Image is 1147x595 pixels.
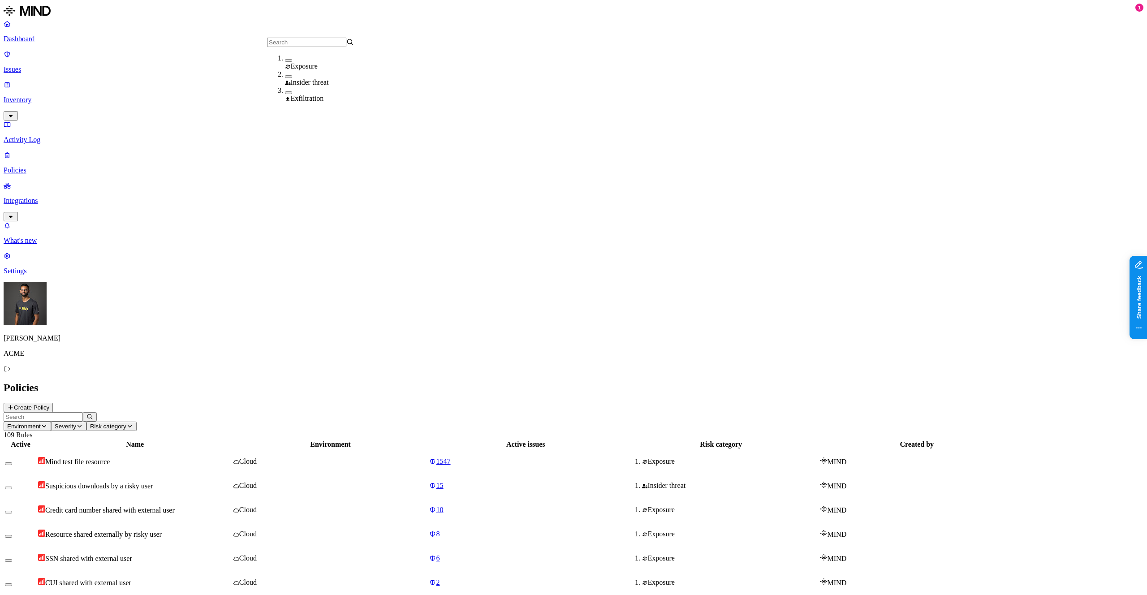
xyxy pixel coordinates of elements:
span: Cloud [239,530,257,538]
img: Amit Cohen [4,282,47,325]
img: severity-high.svg [38,505,45,513]
span: Cloud [239,578,257,586]
span: Cloud [239,554,257,562]
p: Inventory [4,96,1143,104]
span: Credit card number shared with external user [45,506,175,514]
div: Risk category [624,440,818,448]
a: Dashboard [4,20,1143,43]
img: mind-logo-icon.svg [820,481,828,488]
a: What's new [4,221,1143,245]
span: Severity [55,423,76,430]
img: mind-logo-icon.svg [820,505,828,513]
div: Exposure [642,506,818,514]
span: MIND [828,458,847,466]
div: Created by [820,440,1014,448]
img: mind-logo-icon.svg [820,554,828,561]
span: 6 [436,554,440,562]
span: Mind test file resource [45,458,110,466]
h2: Policies [4,382,1143,394]
div: Name [38,440,232,448]
a: Activity Log [4,121,1143,144]
span: 109 Rules [4,431,32,439]
span: Risk category [90,423,126,430]
p: Issues [4,65,1143,73]
div: Exfiltration [285,95,372,103]
span: 8 [436,530,440,538]
div: Exposure [642,554,818,562]
p: What's new [4,237,1143,245]
img: severity-high.svg [38,530,45,537]
span: Environment [7,423,41,430]
a: 15 [429,482,622,490]
img: severity-high.svg [38,481,45,488]
div: Insider threat [642,482,818,490]
a: Settings [4,252,1143,275]
span: 1547 [436,457,451,465]
span: 15 [436,482,444,489]
a: Issues [4,50,1143,73]
a: Policies [4,151,1143,174]
p: Settings [4,267,1143,275]
a: Integrations [4,181,1143,220]
div: Active [5,440,36,448]
span: 10 [436,506,444,513]
p: Integrations [4,197,1143,205]
div: Exposure [285,62,372,70]
img: mind-logo-icon.svg [820,457,828,464]
a: 8 [429,530,622,538]
span: SSN shared with external user [45,555,132,562]
div: Exposure [642,578,818,586]
img: mind-logo-icon.svg [820,530,828,537]
span: MIND [828,555,847,562]
input: Search [267,38,346,47]
a: 10 [429,506,622,514]
div: Environment [233,440,427,448]
p: ACME [4,349,1143,358]
span: Cloud [239,482,257,489]
span: MIND [828,579,847,586]
p: Dashboard [4,35,1143,43]
span: Cloud [239,457,257,465]
span: Suspicious downloads by a risky user [45,482,153,490]
a: 1547 [429,457,622,466]
img: severity-high.svg [38,457,45,464]
div: Exposure [642,530,818,538]
a: 6 [429,554,622,562]
img: mind-logo-icon.svg [820,578,828,585]
div: 1 [1135,4,1143,12]
p: Activity Log [4,136,1143,144]
span: MIND [828,482,847,490]
p: Policies [4,166,1143,174]
img: MIND [4,4,51,18]
span: CUI shared with external user [45,579,131,586]
div: Exposure [642,457,818,466]
a: 2 [429,578,622,586]
span: MIND [828,506,847,514]
img: severity-high.svg [38,578,45,585]
span: Resource shared externally by risky user [45,530,162,538]
span: MIND [828,530,847,538]
a: Inventory [4,81,1143,119]
div: Active issues [429,440,622,448]
div: Insider threat [285,78,372,86]
a: MIND [4,4,1143,20]
input: Search [4,412,83,422]
img: severity-high.svg [38,554,45,561]
span: Cloud [239,506,257,513]
button: Create Policy [4,403,53,412]
span: 2 [436,578,440,586]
